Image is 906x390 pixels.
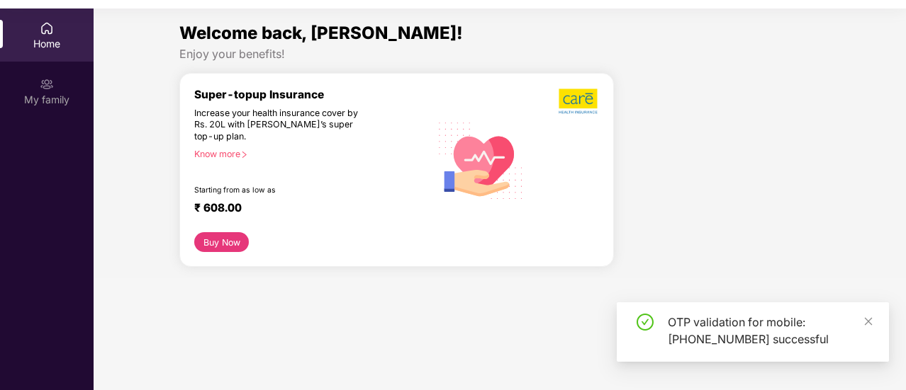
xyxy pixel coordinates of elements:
[40,21,54,35] img: svg+xml;base64,PHN2ZyBpZD0iSG9tZSIgeG1sbnM9Imh0dHA6Ly93d3cudzMub3JnLzIwMDAvc3ZnIiB3aWR0aD0iMjAiIG...
[559,88,599,115] img: b5dec4f62d2307b9de63beb79f102df3.png
[194,108,369,143] div: Increase your health insurance cover by Rs. 20L with [PERSON_NAME]’s super top-up plan.
[637,314,654,331] span: check-circle
[194,149,422,159] div: Know more
[430,108,532,211] img: svg+xml;base64,PHN2ZyB4bWxucz0iaHR0cDovL3d3dy53My5vcmcvMjAwMC9zdmciIHhtbG5zOnhsaW5rPSJodHRwOi8vd3...
[240,151,248,159] span: right
[194,88,430,101] div: Super-topup Insurance
[194,232,249,252] button: Buy Now
[863,316,873,326] span: close
[668,314,872,348] div: OTP validation for mobile: [PHONE_NUMBER] successful
[179,23,463,43] span: Welcome back, [PERSON_NAME]!
[40,77,54,91] img: svg+xml;base64,PHN2ZyB3aWR0aD0iMjAiIGhlaWdodD0iMjAiIHZpZXdCb3g9IjAgMCAyMCAyMCIgZmlsbD0ibm9uZSIgeG...
[194,185,370,195] div: Starting from as low as
[194,201,416,218] div: ₹ 608.00
[179,47,820,62] div: Enjoy your benefits!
